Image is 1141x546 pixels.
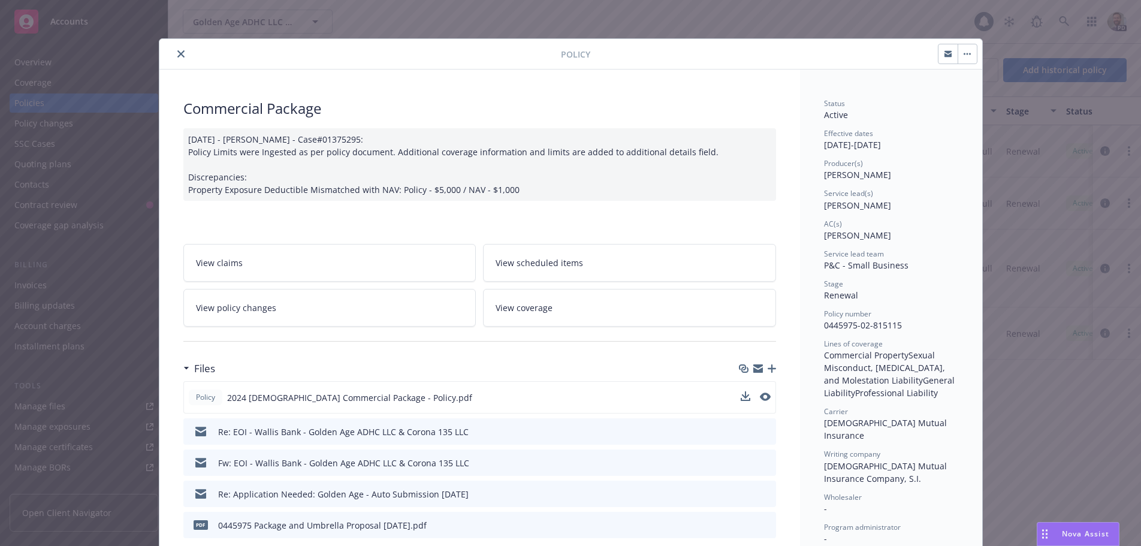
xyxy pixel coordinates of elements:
span: General Liability [824,375,957,399]
span: [DEMOGRAPHIC_DATA] Mutual Insurance [824,417,949,441]
span: Status [824,98,845,108]
button: preview file [760,488,771,500]
div: Re: EOI - Wallis Bank - Golden Age ADHC LLC & Corona 135 LLC [218,426,469,438]
button: close [174,47,188,61]
a: View claims [183,244,476,282]
a: View scheduled items [483,244,776,282]
span: Policy [561,48,590,61]
span: Sexual Misconduct, [MEDICAL_DATA], and Molestation Liability [824,349,947,386]
span: [PERSON_NAME] [824,230,891,241]
span: Stage [824,279,843,289]
span: Effective dates [824,128,873,138]
div: [DATE] - [PERSON_NAME] - Case#01375295: Policy Limits were Ingested as per policy document. Addit... [183,128,776,201]
span: Writing company [824,449,880,459]
button: preview file [760,519,771,532]
span: [DEMOGRAPHIC_DATA] Mutual Insurance Company, S.I. [824,460,949,484]
span: View claims [196,257,243,269]
span: 0445975-02-815115 [824,319,902,331]
span: Professional Liability [855,387,938,399]
span: [PERSON_NAME] [824,200,891,211]
span: AC(s) [824,219,842,229]
span: Active [824,109,848,120]
button: Nova Assist [1037,522,1119,546]
span: Wholesaler [824,492,862,502]
div: Drag to move [1037,523,1052,545]
div: Files [183,361,215,376]
span: pdf [194,520,208,529]
div: [DATE] - [DATE] [824,128,958,151]
div: Re: Application Needed: Golden Age - Auto Submission [DATE] [218,488,469,500]
button: download file [741,457,751,469]
span: Nova Assist [1062,529,1109,539]
span: Policy [194,392,218,403]
span: - [824,533,827,544]
button: download file [741,391,750,404]
h3: Files [194,361,215,376]
button: preview file [760,457,771,469]
span: Program administrator [824,522,901,532]
span: 2024 [DEMOGRAPHIC_DATA] Commercial Package - Policy.pdf [227,391,472,404]
span: View policy changes [196,301,276,314]
span: Commercial Property [824,349,908,361]
a: View policy changes [183,289,476,327]
span: View coverage [496,301,553,314]
span: Lines of coverage [824,339,883,349]
span: Service lead team [824,249,884,259]
button: preview file [760,393,771,401]
span: Producer(s) [824,158,863,168]
span: Service lead(s) [824,188,873,198]
button: download file [741,519,751,532]
span: Carrier [824,406,848,417]
a: View coverage [483,289,776,327]
span: Renewal [824,289,858,301]
span: P&C - Small Business [824,260,908,271]
div: Fw: EOI - Wallis Bank - Golden Age ADHC LLC & Corona 135 LLC [218,457,469,469]
span: View scheduled items [496,257,583,269]
button: download file [741,426,751,438]
span: - [824,503,827,514]
button: download file [741,391,750,401]
div: Commercial Package [183,98,776,119]
span: Policy number [824,309,871,319]
button: preview file [760,426,771,438]
button: preview file [760,391,771,404]
span: [PERSON_NAME] [824,169,891,180]
button: download file [741,488,751,500]
div: 0445975 Package and Umbrella Proposal [DATE].pdf [218,519,427,532]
